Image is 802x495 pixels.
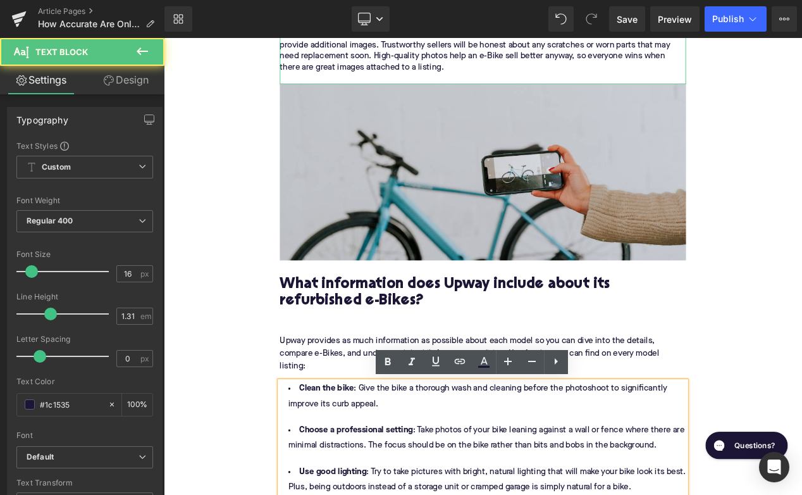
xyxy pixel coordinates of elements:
a: Design [85,66,167,94]
input: Color [40,398,102,411]
h2: What information does Upway include about its refurbished e-Bikes? [139,286,626,345]
span: Text Block [35,47,88,57]
span: How Accurate Are Online Descriptions and Photos of Refurbished E-Bikes? [38,19,140,29]
b: Regular 400 [27,216,73,225]
div: Line Height [16,292,153,301]
div: Letter Spacing [16,335,153,344]
div: Open Intercom Messenger [759,452,789,482]
div: % [122,394,152,416]
button: Redo [579,6,604,32]
strong: Clean the bike [163,415,228,425]
span: px [140,270,151,278]
span: em [140,312,151,320]
strong: Choose a professional setting [163,465,299,475]
div: Text Styles [16,141,153,151]
div: Typography [16,108,68,125]
span: Preview [658,13,692,26]
div: Font Size [16,250,153,259]
a: Article Pages [38,6,164,16]
a: Preview [650,6,700,32]
i: Default [27,452,54,463]
span: Publish [712,14,744,24]
img: RadRunner electric bike [139,55,626,266]
b: Custom [42,162,71,173]
button: More [772,6,797,32]
span: Save [617,13,638,26]
a: New Library [164,6,192,32]
div: Upway provides as much information as possible about each model so you can dive into the details,... [139,346,626,411]
div: Font [16,431,153,440]
span: px [140,354,151,363]
li: : Give the bike a thorough wash and cleaning before the photoshoot to significantly improve its c... [139,411,626,448]
div: Text Color [16,377,153,386]
div: Font Weight [16,196,153,205]
button: Publish [705,6,767,32]
div: Text Transform [16,479,153,487]
button: Undo [548,6,574,32]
